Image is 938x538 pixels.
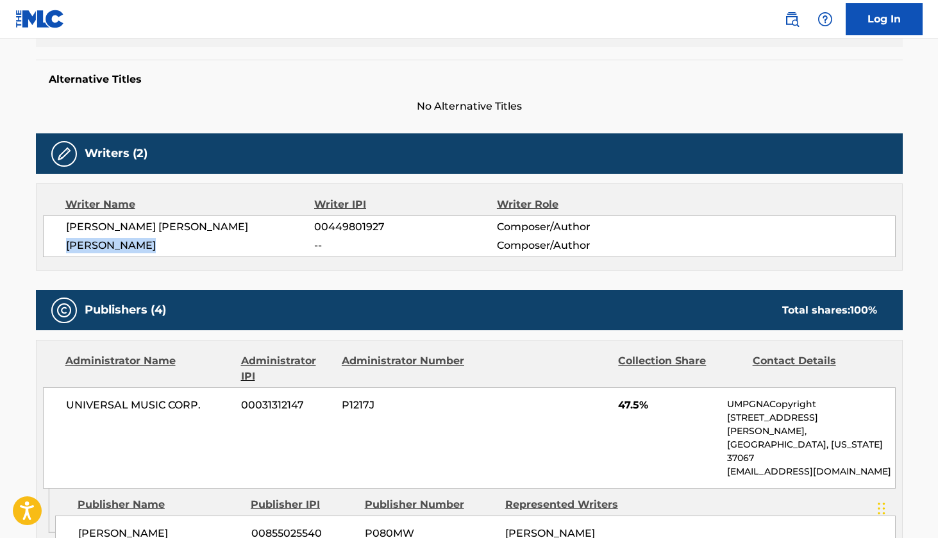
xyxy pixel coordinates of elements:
[850,304,877,316] span: 100 %
[314,238,496,253] span: --
[497,197,663,212] div: Writer Role
[66,238,315,253] span: [PERSON_NAME]
[56,303,72,318] img: Publishers
[56,146,72,162] img: Writers
[365,497,496,512] div: Publisher Number
[85,303,166,317] h5: Publishers (4)
[846,3,923,35] a: Log In
[342,353,466,384] div: Administrator Number
[49,73,890,86] h5: Alternative Titles
[782,303,877,318] div: Total shares:
[65,197,315,212] div: Writer Name
[241,353,332,384] div: Administrator IPI
[314,219,496,235] span: 00449801927
[779,6,805,32] a: Public Search
[65,353,231,384] div: Administrator Name
[618,353,742,384] div: Collection Share
[36,99,903,114] span: No Alternative Titles
[812,6,838,32] div: Help
[727,411,894,438] p: [STREET_ADDRESS][PERSON_NAME],
[505,497,636,512] div: Represented Writers
[314,197,497,212] div: Writer IPI
[817,12,833,27] img: help
[342,398,466,413] span: P1217J
[85,146,147,161] h5: Writers (2)
[497,238,663,253] span: Composer/Author
[66,219,315,235] span: [PERSON_NAME] [PERSON_NAME]
[78,497,241,512] div: Publisher Name
[15,10,65,28] img: MLC Logo
[618,398,717,413] span: 47.5%
[241,398,332,413] span: 00031312147
[727,398,894,411] p: UMPGNACopyright
[878,489,885,528] div: Drag
[251,497,355,512] div: Publisher IPI
[874,476,938,538] iframe: Chat Widget
[784,12,800,27] img: search
[727,465,894,478] p: [EMAIL_ADDRESS][DOMAIN_NAME]
[497,219,663,235] span: Composer/Author
[727,438,894,465] p: [GEOGRAPHIC_DATA], [US_STATE] 37067
[66,398,232,413] span: UNIVERSAL MUSIC CORP.
[753,353,877,384] div: Contact Details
